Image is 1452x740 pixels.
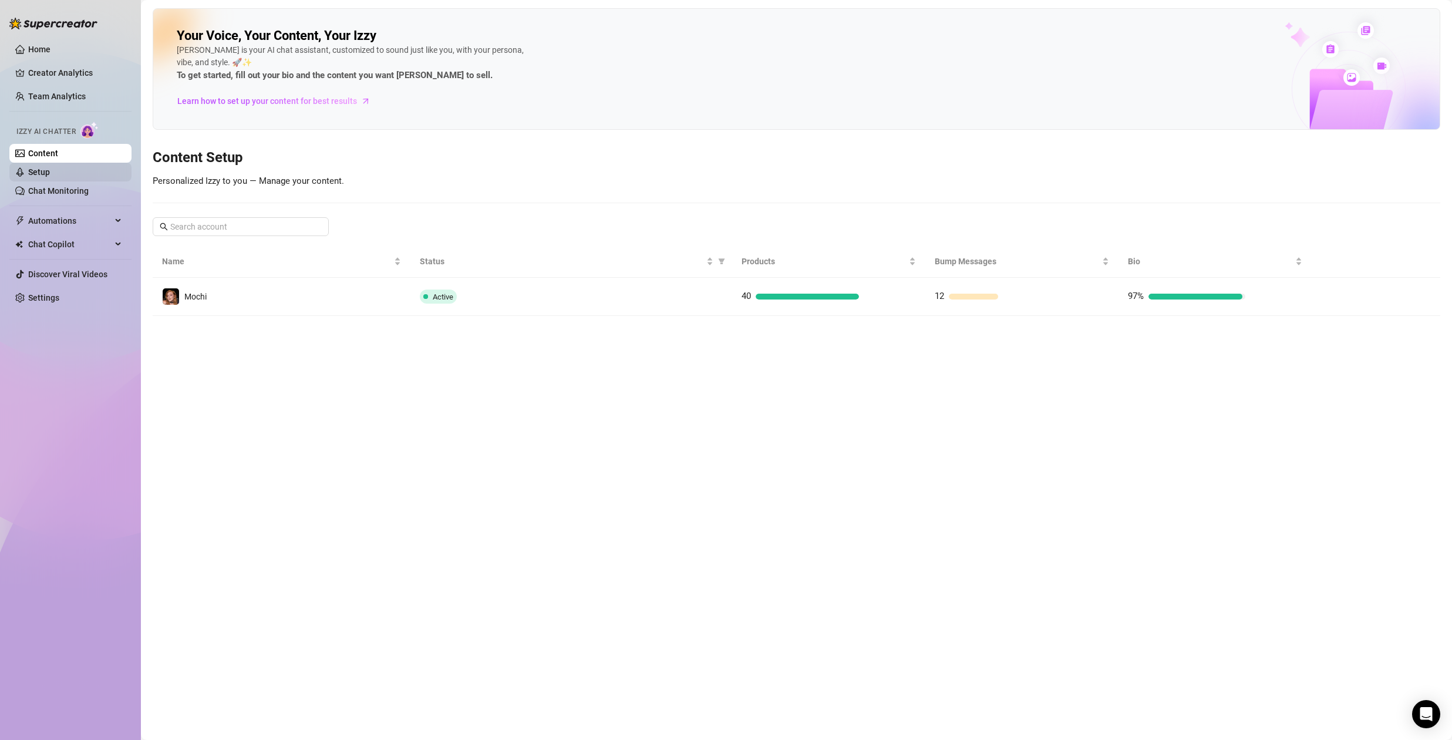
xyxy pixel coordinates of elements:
div: [PERSON_NAME] is your AI chat assistant, customized to sound just like you, with your persona, vi... [177,44,529,83]
span: Status [420,255,704,268]
a: Discover Viral Videos [28,270,107,279]
span: Chat Copilot [28,235,112,254]
span: 97% [1128,291,1144,301]
a: Learn how to set up your content for best results [177,92,379,110]
a: Setup [28,167,50,177]
a: Home [28,45,50,54]
img: logo-BBDzfeDw.svg [9,18,97,29]
span: 12 [935,291,944,301]
th: Name [153,245,410,278]
span: Izzy AI Chatter [16,126,76,137]
th: Bio [1119,245,1312,278]
span: Name [162,255,392,268]
a: Creator Analytics [28,63,122,82]
span: Mochi [184,292,207,301]
a: Settings [28,293,59,302]
h2: Your Voice, Your Content, Your Izzy [177,28,376,44]
span: filter [718,258,725,265]
span: Automations [28,211,112,230]
input: Search account [170,220,312,233]
span: search [160,223,168,231]
span: filter [716,253,727,270]
span: arrow-right [360,95,372,107]
img: Mochi [163,288,179,305]
th: Products [732,245,925,278]
a: Team Analytics [28,92,86,101]
span: Bump Messages [935,255,1100,268]
span: Learn how to set up your content for best results [177,95,357,107]
h3: Content Setup [153,149,1440,167]
img: AI Chatter [80,122,99,139]
span: Bio [1128,255,1293,268]
span: 40 [742,291,751,301]
span: Active [433,292,453,301]
img: Chat Copilot [15,240,23,248]
th: Bump Messages [925,245,1119,278]
img: ai-chatter-content-library-cLFOSyPT.png [1258,9,1440,129]
a: Content [28,149,58,158]
span: Products [742,255,907,268]
div: Open Intercom Messenger [1412,700,1440,728]
th: Status [410,245,732,278]
span: thunderbolt [15,216,25,226]
span: Personalized Izzy to you — Manage your content. [153,176,344,186]
strong: To get started, fill out your bio and the content you want [PERSON_NAME] to sell. [177,70,493,80]
a: Chat Monitoring [28,186,89,196]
